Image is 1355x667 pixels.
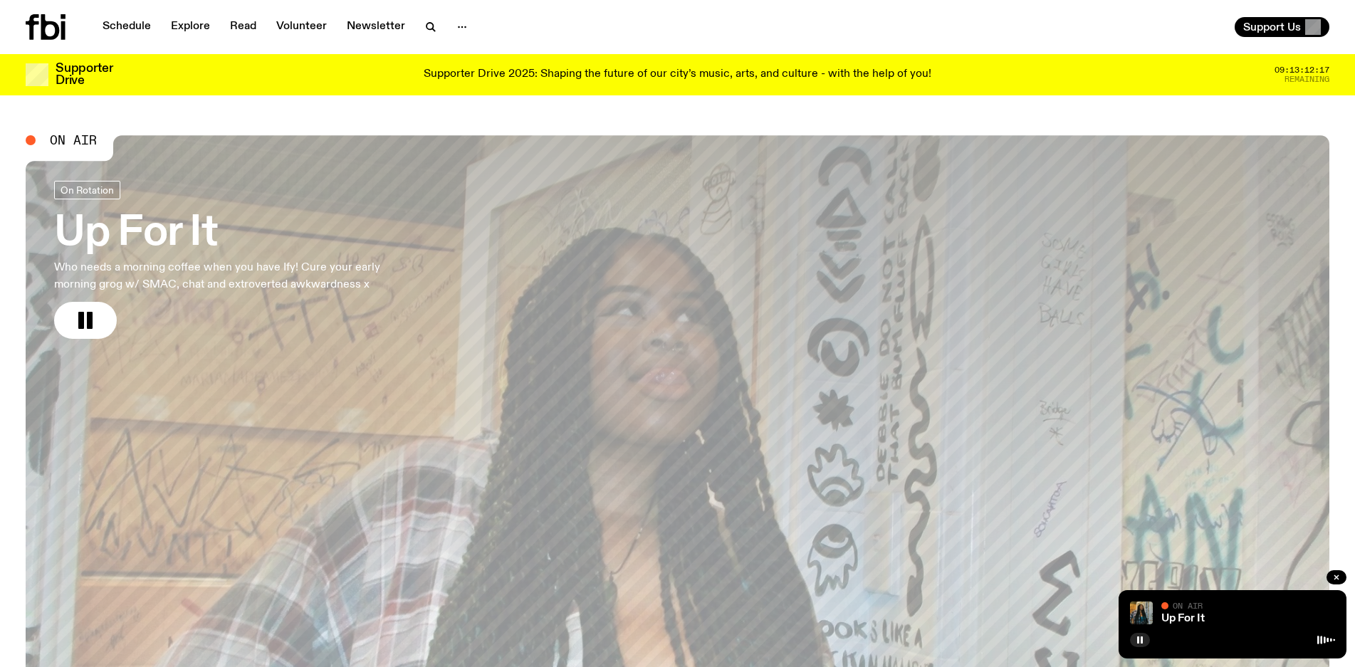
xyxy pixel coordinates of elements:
span: Support Us [1243,21,1301,33]
p: Supporter Drive 2025: Shaping the future of our city’s music, arts, and culture - with the help o... [424,68,931,81]
a: Schedule [94,17,159,37]
span: Remaining [1285,75,1329,83]
a: On Rotation [54,181,120,199]
span: On Air [50,134,97,147]
a: Up For ItWho needs a morning coffee when you have Ify! Cure your early morning grog w/ SMAC, chat... [54,181,419,339]
span: On Rotation [61,184,114,195]
a: Explore [162,17,219,37]
a: Volunteer [268,17,335,37]
span: On Air [1173,601,1203,610]
h3: Up For It [54,214,419,253]
a: Read [221,17,265,37]
span: 09:13:12:17 [1275,66,1329,74]
a: Up For It [1161,613,1205,624]
p: Who needs a morning coffee when you have Ify! Cure your early morning grog w/ SMAC, chat and extr... [54,259,419,293]
button: Support Us [1235,17,1329,37]
a: Newsletter [338,17,414,37]
h3: Supporter Drive [56,63,113,87]
img: Ify - a Brown Skin girl with black braided twists, looking up to the side with her tongue stickin... [1130,602,1153,624]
